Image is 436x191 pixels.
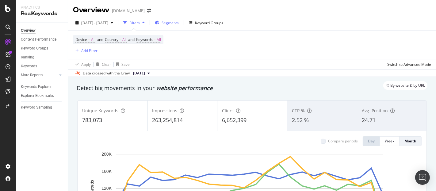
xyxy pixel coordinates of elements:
span: [DATE] - [DATE] [81,20,108,26]
a: Keywords [21,63,63,70]
a: Keyword Sampling [21,104,63,111]
span: 783,073 [82,116,102,124]
span: Segments [162,20,179,26]
span: All [157,35,161,44]
button: [DATE] [131,70,152,77]
button: [DATE] - [DATE] [73,18,116,28]
div: Save [121,62,130,67]
button: Apply [73,59,91,69]
div: legacy label [383,81,427,90]
span: = [154,37,156,42]
button: Day [363,136,380,146]
div: Ranking [21,54,34,61]
span: Keywords [136,37,153,42]
div: Keyword Sampling [21,104,52,111]
span: By website & by URL [390,84,425,87]
a: Ranking [21,54,63,61]
span: Impressions [152,108,177,113]
div: arrow-right-arrow-left [147,9,151,13]
div: Apply [81,62,91,67]
button: Clear [94,59,111,69]
span: Avg. Position [362,108,388,113]
text: 200K [101,152,112,157]
a: More Reports [21,72,57,78]
div: Switch to Advanced Mode [387,62,431,67]
button: Switch to Advanced Mode [385,59,431,69]
div: Add Filter [81,48,98,53]
div: Keywords Explorer [21,84,52,90]
div: Compare periods [328,138,358,144]
div: Data crossed with the Crawl [83,70,131,76]
button: Add Filter [73,47,98,54]
span: 24.71 [362,116,376,124]
button: Save [114,59,130,69]
a: Content Performance [21,36,63,43]
div: Overview [21,27,36,34]
div: Month [404,138,416,144]
a: Overview [21,27,63,34]
span: 2.52 % [292,116,309,124]
a: Keyword Groups [21,45,63,52]
div: Week [385,138,394,144]
div: Open Intercom Messenger [415,170,430,185]
div: Clear [102,62,111,67]
button: Week [380,136,400,146]
span: 2025 Aug. 11th [133,70,145,76]
span: All [91,35,95,44]
span: = [88,37,90,42]
span: CTR % [292,108,305,113]
div: Overview [73,5,109,15]
text: 120K [101,186,112,191]
button: Segments [152,18,181,28]
div: Keywords [21,63,37,70]
span: Device [75,37,87,42]
span: 6,652,399 [222,116,247,124]
div: Keyword Groups [21,45,48,52]
div: Content Performance [21,36,56,43]
span: and [128,37,135,42]
div: Analytics [21,5,63,10]
span: and [97,37,103,42]
span: = [119,37,121,42]
span: Unique Keywords [82,108,118,113]
span: Clicks [222,108,234,113]
div: Day [368,138,375,144]
span: 263,254,814 [152,116,183,124]
span: Country [105,37,118,42]
button: Filters [121,18,147,28]
text: 160K [101,169,112,174]
div: RealKeywords [21,10,63,17]
a: Explorer Bookmarks [21,93,63,99]
div: Keyword Groups [195,20,223,26]
span: All [122,35,127,44]
div: Explorer Bookmarks [21,93,54,99]
button: Month [400,136,422,146]
a: Keywords Explorer [21,84,63,90]
button: Keyword Groups [186,18,226,28]
div: More Reports [21,72,43,78]
div: [DOMAIN_NAME] [112,8,145,14]
div: Filters [129,20,140,26]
